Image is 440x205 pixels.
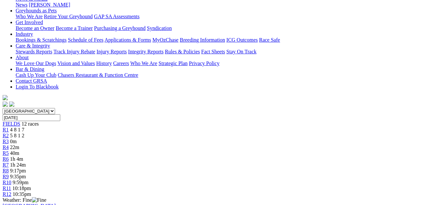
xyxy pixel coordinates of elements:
[10,162,26,168] span: 1h 24m
[10,127,24,132] span: 4 8 1 7
[94,14,140,19] a: GAP SA Assessments
[3,156,9,162] a: R6
[10,168,26,173] span: 9:17pm
[3,185,11,191] a: R11
[96,49,127,54] a: Injury Reports
[16,84,59,89] a: Login To Blackbook
[3,150,9,156] a: R5
[113,61,129,66] a: Careers
[57,61,95,66] a: Vision and Values
[16,72,437,78] div: Bar & Dining
[3,191,11,197] a: R12
[10,133,24,138] span: 5 8 1 2
[21,121,39,127] span: 12 races
[16,20,43,25] a: Get Involved
[3,114,60,121] input: Select date
[16,2,27,7] a: News
[159,61,188,66] a: Strategic Plan
[3,197,46,203] span: Weather: Fine
[13,191,31,197] span: 10:35pm
[16,55,29,60] a: About
[56,25,93,31] a: Become a Trainer
[16,49,52,54] a: Stewards Reports
[128,49,163,54] a: Integrity Reports
[3,102,8,107] img: facebook.svg
[10,150,19,156] span: 40m
[3,144,9,150] a: R4
[130,61,157,66] a: Who We Are
[10,174,26,179] span: 9:35pm
[201,49,225,54] a: Fact Sheets
[12,185,31,191] span: 10:18pm
[16,49,437,55] div: Care & Integrity
[53,49,95,54] a: Track Injury Rebate
[68,37,103,43] a: Schedule of Fees
[226,37,258,43] a: ICG Outcomes
[3,162,9,168] a: R7
[10,144,19,150] span: 22m
[96,61,112,66] a: History
[105,37,151,43] a: Applications & Forms
[16,37,66,43] a: Bookings & Scratchings
[94,25,146,31] a: Purchasing a Greyhound
[9,102,14,107] img: twitter.svg
[16,25,437,31] div: Get Involved
[3,168,9,173] a: R8
[10,139,17,144] span: 0m
[16,37,437,43] div: Industry
[16,78,47,84] a: Contact GRSA
[259,37,280,43] a: Race Safe
[3,174,9,179] a: R9
[226,49,256,54] a: Stay On Track
[3,127,9,132] a: R1
[3,139,9,144] a: R3
[3,95,8,100] img: logo-grsa-white.png
[16,8,57,13] a: Greyhounds as Pets
[32,197,46,203] img: Fine
[44,14,93,19] a: Retire Your Greyhound
[29,2,70,7] a: [PERSON_NAME]
[16,61,56,66] a: We Love Our Dogs
[3,133,9,138] a: R2
[147,25,172,31] a: Syndication
[16,72,56,78] a: Cash Up Your Club
[152,37,178,43] a: MyOzChase
[16,2,437,8] div: News & Media
[16,14,437,20] div: Greyhounds as Pets
[165,49,200,54] a: Rules & Policies
[3,121,20,127] a: FIELDS
[16,66,44,72] a: Bar & Dining
[13,180,29,185] span: 9:59pm
[16,25,54,31] a: Become an Owner
[16,61,437,66] div: About
[58,72,138,78] a: Chasers Restaurant & Function Centre
[10,156,23,162] span: 1h 4m
[16,31,33,37] a: Industry
[180,37,225,43] a: Breeding Information
[16,14,43,19] a: Who We Are
[3,180,11,185] a: R10
[16,43,50,48] a: Care & Integrity
[189,61,220,66] a: Privacy Policy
